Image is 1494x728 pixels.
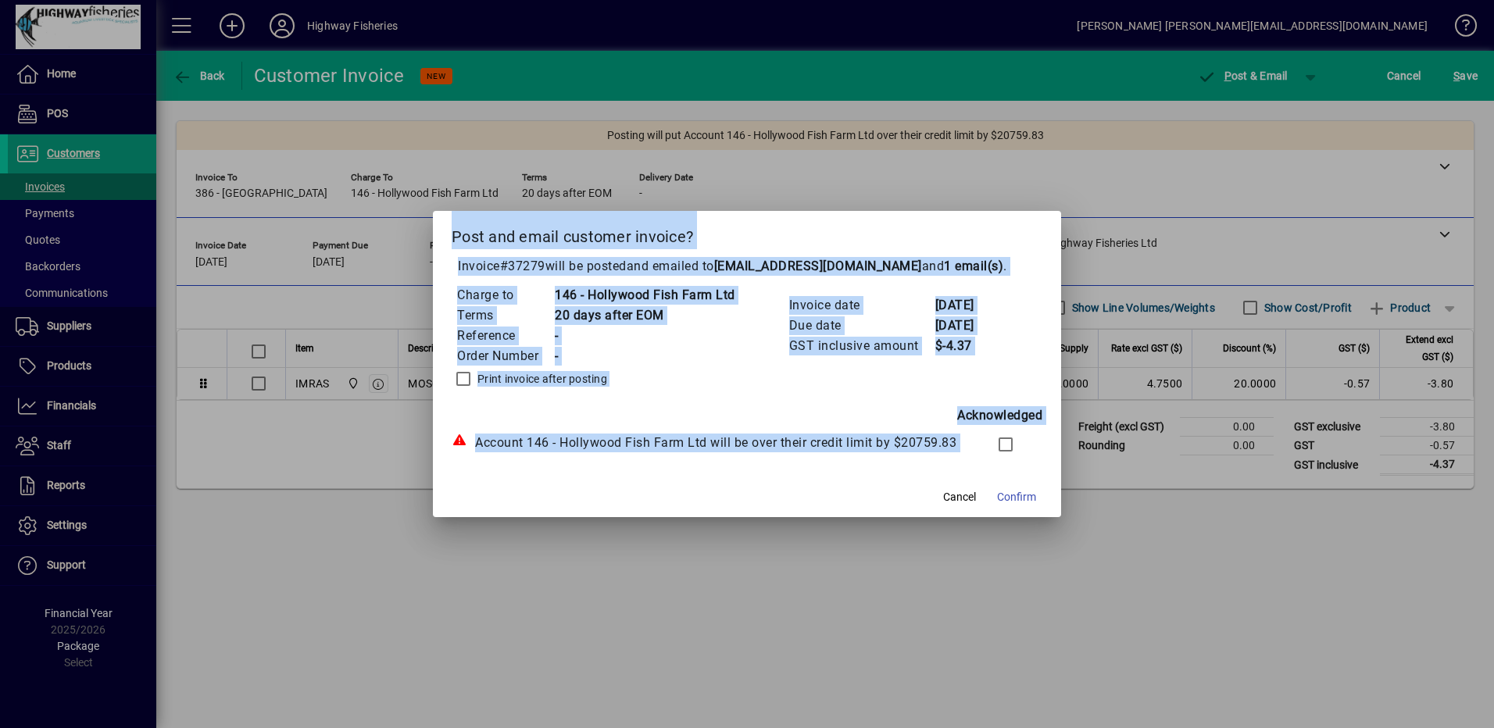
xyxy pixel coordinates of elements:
span: Cancel [943,489,976,505]
b: 1 email(s) [944,259,1003,273]
td: Order Number [456,346,554,366]
h2: Post and email customer invoice? [433,211,1061,256]
td: - [554,346,735,366]
td: [DATE] [935,295,997,316]
button: Cancel [935,483,985,511]
td: GST inclusive amount [788,336,935,356]
div: Acknowledged [452,406,1042,425]
span: and emailed to [627,259,1004,273]
button: Confirm [991,483,1042,511]
td: Invoice date [788,295,935,316]
span: Confirm [997,489,1036,505]
td: - [554,326,735,346]
b: [EMAIL_ADDRESS][DOMAIN_NAME] [714,259,922,273]
span: and [922,259,1004,273]
td: Terms [456,305,554,326]
td: Due date [788,316,935,336]
td: 20 days after EOM [554,305,735,326]
td: $-4.37 [935,336,997,356]
td: Charge to [456,285,554,305]
div: Account 146 - Hollywood Fish Farm Ltd will be over their credit limit by $20759.83 [452,434,967,452]
p: Invoice will be posted . [452,257,1042,276]
span: #37279 [500,259,545,273]
label: Print invoice after posting [474,371,607,387]
td: [DATE] [935,316,997,336]
td: Reference [456,326,554,346]
td: 146 - Hollywood Fish Farm Ltd [554,285,735,305]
